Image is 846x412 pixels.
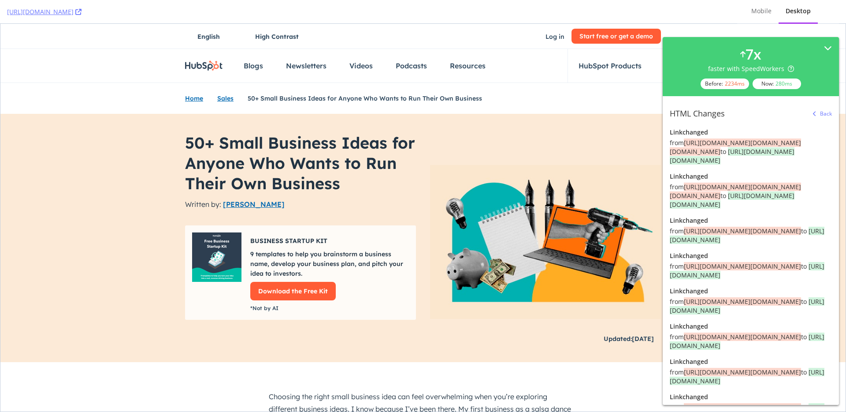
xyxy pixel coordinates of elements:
div: link changed [670,287,832,296]
button: Videos [342,25,388,59]
a: Start free or get a demo [571,5,660,20]
p: *Not by AI [250,280,278,289]
span: [URL][DOMAIN_NAME] [670,227,824,244]
button: HubSpot Products [568,25,660,59]
span: [URL][DOMAIN_NAME][DOMAIN_NAME] [684,403,801,412]
span: [URL][DOMAIN_NAME][DOMAIN_NAME] [684,297,801,306]
time: [DATE] [631,311,653,319]
h6: HubSpot Products [578,36,641,48]
div: from to [670,262,832,280]
button: Podcasts [388,25,442,59]
div: Mobile [751,7,772,15]
span: [URL][DOMAIN_NAME][DOMAIN_NAME] [684,333,801,341]
div: HTML Changes [670,108,725,120]
a: [URL][DOMAIN_NAME] [7,7,82,16]
div: Now: [753,79,801,89]
span: [URL][DOMAIN_NAME] [670,262,824,279]
button: English [185,4,232,21]
span: [URL][DOMAIN_NAME] [670,368,824,385]
h6: Newsletters [286,36,326,48]
div: from to [670,368,832,386]
span: [URL][DOMAIN_NAME][DOMAIN_NAME][DOMAIN_NAME] [670,139,801,156]
div: from to [670,183,832,209]
p: Choosing the right small business idea can feel overwhelming when you’re exploring different busi... [268,367,577,404]
button: Back [809,107,832,121]
span: [URL][DOMAIN_NAME][DOMAIN_NAME] [684,368,801,376]
span: English [197,9,219,16]
div: link changed [670,322,832,331]
button: Blogs [236,25,278,59]
button: Newsletters [278,25,342,59]
div: faster with SpeedWorkers [708,64,794,73]
div: link changed [670,357,832,366]
p: 9 templates to help you brainstorm a business name, develop your business plan, and pitch your id... [250,225,408,255]
div: 7 x [746,44,761,64]
h2: BUSINESS STARTUP KIT [250,212,327,222]
div: from to [670,297,832,315]
div: link changed [670,393,832,401]
button: High Contrast [235,5,302,20]
h6: Podcasts [395,36,427,48]
div: link changed [670,251,832,260]
a: Sales [217,70,233,79]
div: 280 ms [775,80,792,87]
div: Desktop [786,7,811,15]
div: link changed [670,172,832,181]
span: [URL][DOMAIN_NAME][DOMAIN_NAME] [670,191,794,209]
a: Home [185,70,203,79]
span: 50+ Small Business Ideas for Anyone Who Wants to Run Their Own Business [185,109,415,169]
span: [URL][DOMAIN_NAME] [670,297,824,315]
h6: Resources [449,36,485,48]
p: Updated: [603,310,653,321]
img: Small business ideas symbolically showing the spirit of a small business [430,122,660,295]
a: HubSpot Blog [185,35,222,49]
div: Back [820,110,832,117]
span: 50+ Small Business Ideas for Anyone Who Wants to Run Their Own Business [247,71,482,79]
h6: Videos [349,36,372,48]
img: Colorful graphic featuring an open book with a business strategy diagram and arrows, promoting a [192,209,241,258]
div: from to [670,227,832,244]
div: link changed [670,216,832,225]
a: Log in [542,5,568,19]
div: 2234 ms [725,80,745,87]
span: [URL][DOMAIN_NAME][DOMAIN_NAME][DOMAIN_NAME] [670,183,801,200]
div: from to [670,139,832,165]
div: Before: [701,79,749,89]
span: [URL][DOMAIN_NAME][DOMAIN_NAME] [684,227,801,235]
h6: Blogs [243,36,263,48]
span: Written by: [185,176,221,185]
div: from to [670,333,832,350]
button: Resources [442,25,501,59]
span: [URL][DOMAIN_NAME] [670,333,824,350]
span: [URL][DOMAIN_NAME][DOMAIN_NAME] [684,262,801,270]
a: [PERSON_NAME] [223,176,284,185]
a: Download the Free Kit [250,258,335,277]
span: [URL][DOMAIN_NAME][DOMAIN_NAME] [670,147,794,165]
div: link changed [670,128,832,137]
